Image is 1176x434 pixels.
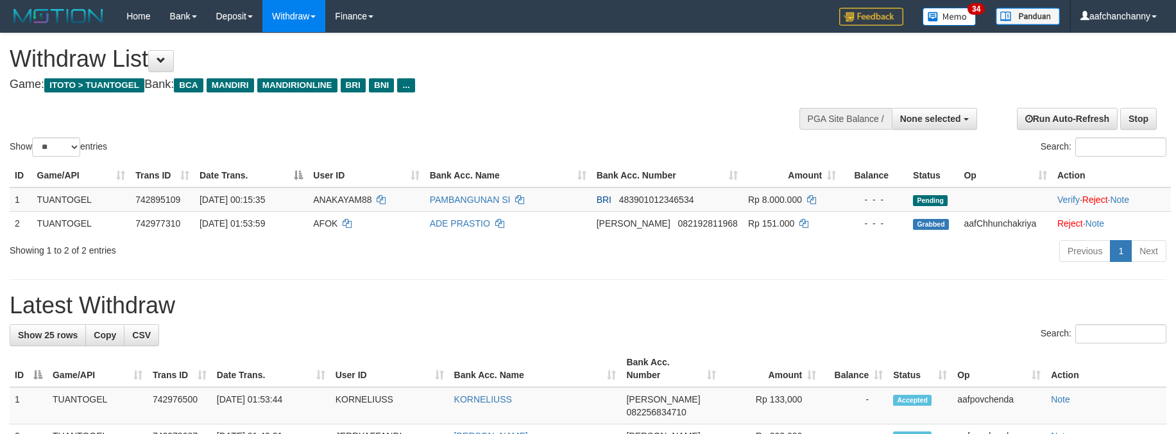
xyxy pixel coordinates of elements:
[132,330,151,340] span: CSV
[10,324,86,346] a: Show 25 rows
[1110,240,1132,262] a: 1
[32,164,131,187] th: Game/API: activate to sort column ascending
[430,195,511,205] a: PAMBANGUNAN SI
[821,351,888,387] th: Balance: activate to sort column ascending
[846,193,903,206] div: - - -
[454,394,512,404] a: KORNELIUSS
[10,187,32,212] td: 1
[308,164,424,187] th: User ID: activate to sort column ascending
[952,351,1046,387] th: Op: activate to sort column ascending
[85,324,124,346] a: Copy
[846,217,903,230] div: - - -
[1059,240,1111,262] a: Previous
[148,387,212,424] td: 742976500
[32,211,131,235] td: TUANTOGEL
[10,46,771,72] h1: Withdraw List
[10,211,32,235] td: 2
[1052,187,1171,212] td: · ·
[908,164,959,187] th: Status
[430,218,490,229] a: ADE PRASTIO
[1057,195,1080,205] a: Verify
[1086,218,1105,229] a: Note
[619,195,694,205] span: Copy 483901012346534 to clipboard
[748,218,794,229] span: Rp 151.000
[32,137,80,157] select: Showentries
[397,78,414,92] span: ...
[959,164,1052,187] th: Op: activate to sort column ascending
[135,195,180,205] span: 742895109
[10,387,47,424] td: 1
[1057,218,1083,229] a: Reject
[597,218,670,229] span: [PERSON_NAME]
[748,195,802,205] span: Rp 8.000.000
[721,351,821,387] th: Amount: activate to sort column ascending
[677,218,737,229] span: Copy 082192811968 to clipboard
[626,394,700,404] span: [PERSON_NAME]
[743,164,841,187] th: Amount: activate to sort column ascending
[135,218,180,229] span: 742977310
[174,78,203,92] span: BCA
[892,108,977,130] button: None selected
[425,164,592,187] th: Bank Acc. Name: activate to sort column ascending
[1051,394,1070,404] a: Note
[839,8,903,26] img: Feedback.jpg
[200,218,265,229] span: [DATE] 01:53:59
[18,330,78,340] span: Show 25 rows
[821,387,888,424] td: -
[10,164,32,187] th: ID
[721,387,821,424] td: Rp 133,000
[200,195,265,205] span: [DATE] 00:15:35
[1052,211,1171,235] td: ·
[124,324,159,346] a: CSV
[1041,137,1166,157] label: Search:
[449,351,622,387] th: Bank Acc. Name: activate to sort column ascending
[1082,195,1108,205] a: Reject
[330,387,449,424] td: KORNELIUSS
[257,78,337,92] span: MANDIRIONLINE
[621,351,721,387] th: Bank Acc. Number: activate to sort column ascending
[1052,164,1171,187] th: Action
[1046,351,1166,387] th: Action
[32,187,131,212] td: TUANTOGEL
[1131,240,1166,262] a: Next
[47,351,148,387] th: Game/API: activate to sort column ascending
[341,78,366,92] span: BRI
[959,211,1052,235] td: aafChhunchakriya
[626,407,686,417] span: Copy 082256834710 to clipboard
[967,3,985,15] span: 34
[212,387,330,424] td: [DATE] 01:53:44
[207,78,254,92] span: MANDIRI
[900,114,961,124] span: None selected
[1041,324,1166,343] label: Search:
[952,387,1046,424] td: aafpovchenda
[1120,108,1157,130] a: Stop
[888,351,952,387] th: Status: activate to sort column ascending
[10,6,107,26] img: MOTION_logo.png
[597,195,611,205] span: BRI
[313,195,371,205] span: ANAKAYAM88
[148,351,212,387] th: Trans ID: activate to sort column ascending
[94,330,116,340] span: Copy
[592,164,743,187] th: Bank Acc. Number: activate to sort column ascending
[1017,108,1118,130] a: Run Auto-Refresh
[841,164,908,187] th: Balance
[1075,324,1166,343] input: Search:
[913,219,949,230] span: Grabbed
[996,8,1060,25] img: panduan.png
[893,395,932,406] span: Accepted
[1075,137,1166,157] input: Search:
[10,137,107,157] label: Show entries
[923,8,976,26] img: Button%20Memo.svg
[913,195,948,206] span: Pending
[194,164,308,187] th: Date Trans.: activate to sort column descending
[330,351,449,387] th: User ID: activate to sort column ascending
[10,239,481,257] div: Showing 1 to 2 of 2 entries
[369,78,394,92] span: BNI
[799,108,892,130] div: PGA Site Balance /
[47,387,148,424] td: TUANTOGEL
[44,78,144,92] span: ITOTO > TUANTOGEL
[10,293,1166,318] h1: Latest Withdraw
[10,351,47,387] th: ID: activate to sort column descending
[313,218,337,229] span: AFOK
[212,351,330,387] th: Date Trans.: activate to sort column ascending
